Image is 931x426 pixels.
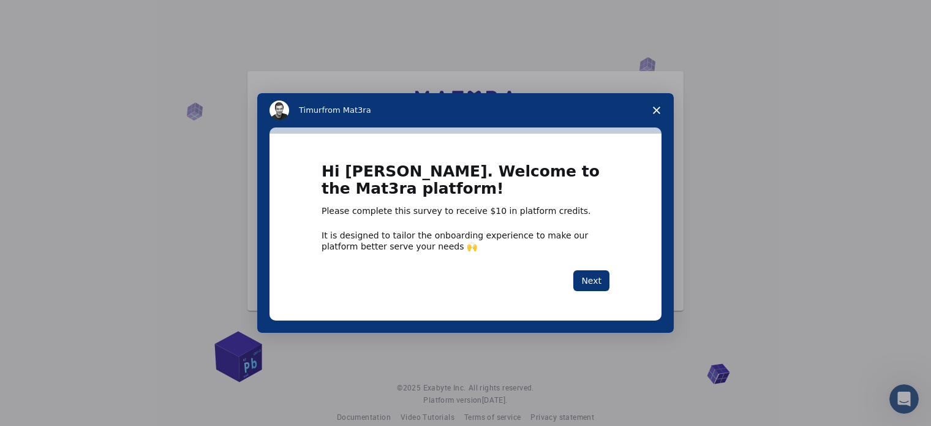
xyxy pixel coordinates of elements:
[322,163,609,205] h1: Hi [PERSON_NAME]. Welcome to the Mat3ra platform!
[322,205,609,218] div: Please complete this survey to receive $10 in platform credits.
[322,230,609,252] div: It is designed to tailor the onboarding experience to make our platform better serve your needs 🙌
[269,101,289,120] img: Profile image for Timur
[24,9,68,20] span: Suporte
[573,270,609,291] button: Next
[322,105,371,115] span: from Mat3ra
[299,105,322,115] span: Timur
[639,93,674,127] span: Close survey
